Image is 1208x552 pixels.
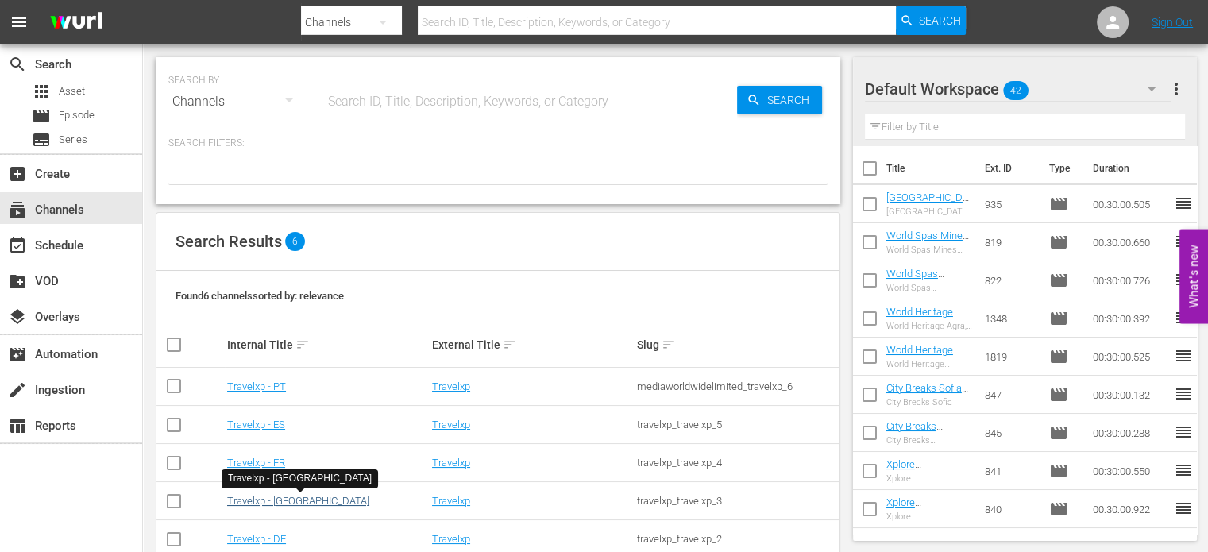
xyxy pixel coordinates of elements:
[227,457,285,469] a: Travelxp - FR
[1173,346,1192,365] span: reorder
[896,6,966,35] button: Search
[978,490,1042,528] td: 840
[32,82,51,101] span: Asset
[761,86,822,114] span: Search
[8,164,27,183] span: Create
[1173,423,1192,442] span: reorder
[886,146,975,191] th: Title
[886,321,972,331] div: World Heritage Agra, [GEOGRAPHIC_DATA]
[886,397,972,407] div: City Breaks Sofia
[168,137,828,150] p: Search Filters:
[168,79,308,124] div: Channels
[978,452,1042,490] td: 841
[176,290,344,302] span: Found 6 channels sorted by: relevance
[8,345,27,364] span: Automation
[886,473,972,484] div: Xplore [GEOGRAPHIC_DATA]
[1048,423,1067,442] span: Episode
[1173,499,1192,518] span: reorder
[1048,347,1067,366] span: Episode
[227,335,427,354] div: Internal Title
[637,533,837,545] div: travelxp_travelxp_2
[1039,146,1083,191] th: Type
[1173,461,1192,480] span: reorder
[228,472,372,485] div: Travelxp - [GEOGRAPHIC_DATA]
[432,419,470,430] a: Travelxp
[886,344,969,392] a: World Heritage Pattadakal, [GEOGRAPHIC_DATA] (DU)
[432,533,470,545] a: Travelxp
[975,146,1039,191] th: Ext. ID
[8,200,27,219] span: Channels
[59,107,95,123] span: Episode
[1048,500,1067,519] span: Episode
[1166,79,1185,98] span: more_vert
[637,419,837,430] div: travelxp_travelxp_5
[637,380,837,392] div: mediaworldwidelimited_travelxp_6
[1173,384,1192,403] span: reorder
[8,416,27,435] span: Reports
[10,13,29,32] span: menu
[1086,223,1173,261] td: 00:30:00.660
[1086,490,1173,528] td: 00:30:00.922
[886,420,972,468] a: City Breaks Valencia ([GEOGRAPHIC_DATA])
[432,335,632,354] div: External Title
[432,495,470,507] a: Travelxp
[919,6,961,35] span: Search
[59,132,87,148] span: Series
[1048,309,1067,328] span: Episode
[886,511,972,522] div: Xplore [GEOGRAPHIC_DATA], [GEOGRAPHIC_DATA]
[1152,16,1193,29] a: Sign Out
[978,414,1042,452] td: 845
[978,338,1042,376] td: 1819
[8,272,27,291] span: VOD
[227,380,286,392] a: Travelxp - PT
[1048,195,1067,214] span: Episode
[503,338,517,352] span: sort
[1086,338,1173,376] td: 00:30:00.525
[886,207,972,217] div: [GEOGRAPHIC_DATA], [GEOGRAPHIC_DATA]
[1173,194,1192,213] span: reorder
[1048,461,1067,481] span: Episode
[886,283,972,293] div: World Spas Movenpick, [GEOGRAPHIC_DATA]
[1173,232,1192,251] span: reorder
[886,268,968,303] a: World Spas Movenpick Jordan (DU)
[176,232,282,251] span: Search Results
[1086,299,1173,338] td: 00:30:00.392
[59,83,85,99] span: Asset
[1086,452,1173,490] td: 00:30:00.550
[1048,271,1067,290] span: Episode
[1173,270,1192,289] span: reorder
[432,457,470,469] a: Travelxp
[8,55,27,74] span: Search
[886,359,972,369] div: World Heritage Pattadakal, [GEOGRAPHIC_DATA]
[978,261,1042,299] td: 822
[8,307,27,326] span: Overlays
[227,495,369,507] a: Travelxp - [GEOGRAPHIC_DATA]
[1166,70,1185,108] button: more_vert
[1179,229,1208,323] button: Open Feedback Widget
[295,338,310,352] span: sort
[978,223,1042,261] td: 819
[1086,414,1173,452] td: 00:30:00.288
[227,419,285,430] a: Travelxp - ES
[1083,146,1178,191] th: Duration
[865,67,1171,111] div: Default Workspace
[1086,376,1173,414] td: 00:30:00.132
[1173,308,1192,327] span: reorder
[32,130,51,149] span: Series
[886,458,969,518] a: Xplore [GEOGRAPHIC_DATA], [GEOGRAPHIC_DATA] (DU)
[8,380,27,400] span: Ingestion
[978,185,1042,223] td: 935
[662,338,676,352] span: sort
[1003,74,1029,107] span: 42
[886,435,972,446] div: City Breaks [GEOGRAPHIC_DATA]
[886,306,969,353] a: World Heritage Agra, [GEOGRAPHIC_DATA](DU)
[432,380,470,392] a: Travelxp
[285,232,305,251] span: 6
[978,299,1042,338] td: 1348
[978,376,1042,414] td: 847
[1086,261,1173,299] td: 00:30:00.726
[637,335,837,354] div: Slug
[1086,185,1173,223] td: 00:30:00.505
[38,4,114,41] img: ans4CAIJ8jUAAAAAAAAAAAAAAAAAAAAAAAAgQb4GAAAAAAAAAAAAAAAAAAAAAAAAJMjXAAAAAAAAAAAAAAAAAAAAAAAAgAT5G...
[32,106,51,125] span: Episode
